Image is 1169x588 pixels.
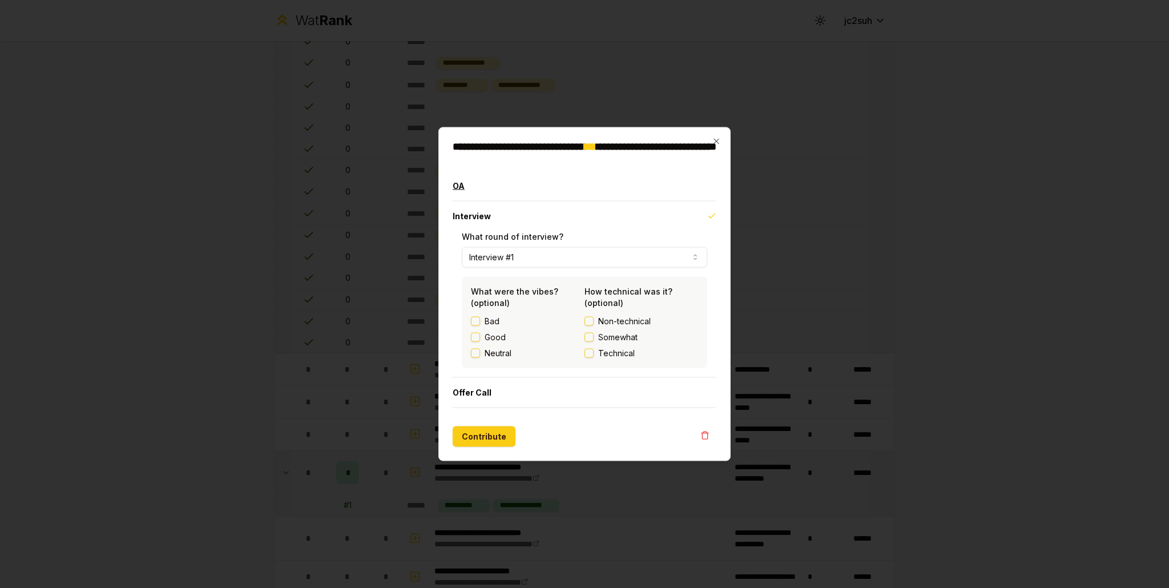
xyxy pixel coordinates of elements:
button: Offer Call [453,378,716,408]
div: Interview [453,231,716,377]
span: Technical [598,348,635,359]
button: Non-technical [584,317,594,326]
label: Good [485,332,506,343]
label: Bad [485,316,499,327]
button: OA [453,171,716,201]
button: Contribute [453,426,515,447]
label: Neutral [485,348,511,359]
button: Technical [584,349,594,358]
span: Non-technical [598,316,651,327]
span: Somewhat [598,332,638,343]
label: What were the vibes? (optional) [471,287,558,308]
label: How technical was it? (optional) [584,287,672,308]
button: Somewhat [584,333,594,342]
button: Interview [453,202,716,231]
label: What round of interview? [462,232,563,241]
